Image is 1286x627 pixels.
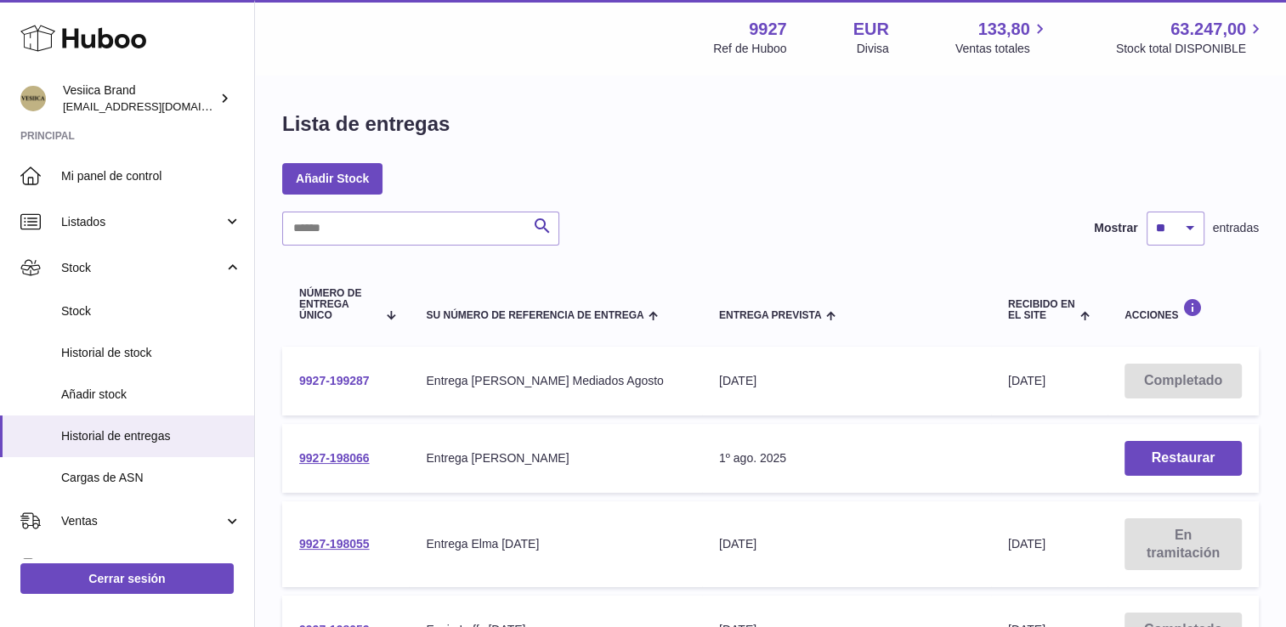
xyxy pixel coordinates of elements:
[61,428,241,444] span: Historial de entregas
[1125,441,1242,476] button: Restaurar
[299,451,370,465] a: 9927-198066
[61,168,241,184] span: Mi panel de control
[63,82,216,115] div: Vesiica Brand
[719,310,822,321] span: Entrega prevista
[20,86,46,111] img: logistic@vesiica.com
[63,99,250,113] span: [EMAIL_ADDRESS][DOMAIN_NAME]
[955,41,1050,57] span: Ventas totales
[426,450,684,466] div: Entrega [PERSON_NAME]
[1125,298,1242,321] div: Acciones
[1008,374,1045,387] span: [DATE]
[426,536,684,552] div: Entrega Elma [DATE]
[61,303,241,319] span: Stock
[719,450,974,466] div: 1º ago. 2025
[1094,220,1137,236] label: Mostrar
[719,536,974,552] div: [DATE]
[1170,18,1246,41] span: 63.247,00
[1213,220,1259,236] span: entradas
[719,373,974,389] div: [DATE]
[426,310,643,321] span: Su número de referencia de entrega
[61,513,224,529] span: Ventas
[61,387,241,403] span: Añadir stock
[1116,41,1266,57] span: Stock total DISPONIBLE
[713,41,786,57] div: Ref de Huboo
[426,373,684,389] div: Entrega [PERSON_NAME] Mediados Agosto
[282,163,382,194] a: Añadir Stock
[299,374,370,387] a: 9927-199287
[955,18,1050,57] a: 133,80 Ventas totales
[299,288,377,322] span: Número de entrega único
[299,537,370,551] a: 9927-198055
[853,18,889,41] strong: EUR
[1116,18,1266,57] a: 63.247,00 Stock total DISPONIBLE
[61,470,241,486] span: Cargas de ASN
[749,18,787,41] strong: 9927
[857,41,889,57] div: Divisa
[978,18,1030,41] span: 133,80
[1008,537,1045,551] span: [DATE]
[20,563,234,594] a: Cerrar sesión
[61,345,241,361] span: Historial de stock
[61,260,224,276] span: Stock
[61,214,224,230] span: Listados
[282,110,450,138] h1: Lista de entregas
[1008,299,1076,321] span: Recibido en el site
